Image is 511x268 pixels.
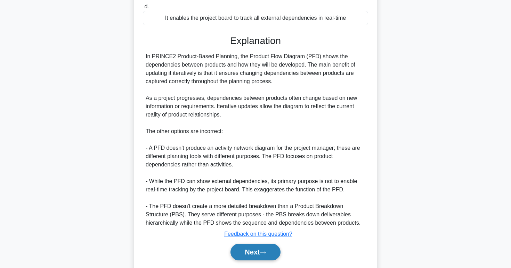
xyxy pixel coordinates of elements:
[144,3,149,9] span: d.
[147,35,364,47] h3: Explanation
[143,11,368,25] div: It enables the project board to track all external dependencies in real-time
[146,52,365,227] div: In PRINCE2 Product-Based Planning, the Product Flow Diagram (PFD) shows the dependencies between ...
[224,231,292,237] a: Feedback on this question?
[230,244,280,260] button: Next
